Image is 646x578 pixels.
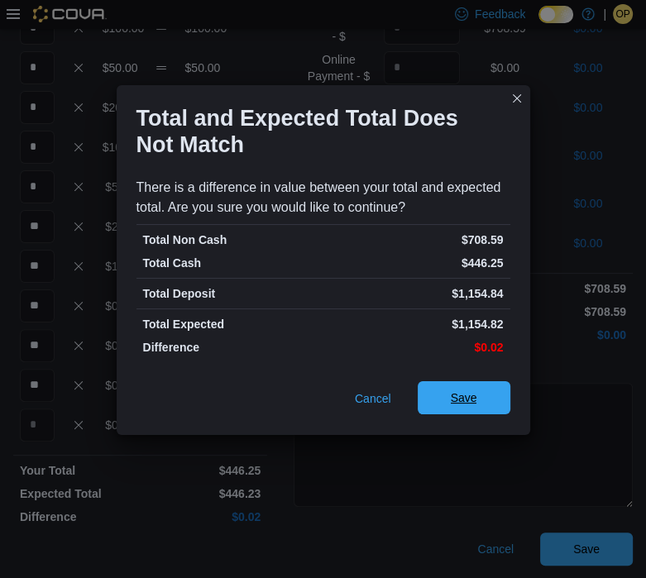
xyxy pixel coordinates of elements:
p: $708.59 [327,232,504,248]
p: $0.02 [327,339,504,356]
p: Total Expected [143,316,320,332]
p: Difference [143,339,320,356]
p: $446.25 [327,255,504,271]
span: Save [451,389,477,406]
span: Cancel [355,390,391,407]
div: There is a difference in value between your total and expected total. Are you sure you would like... [136,178,510,217]
h1: Total and Expected Total Does Not Match [136,105,497,158]
button: Cancel [348,382,398,415]
p: Total Non Cash [143,232,320,248]
p: $1,154.84 [327,285,504,302]
button: Closes this modal window [507,88,527,108]
p: Total Deposit [143,285,320,302]
button: Save [418,381,510,414]
p: $1,154.82 [327,316,504,332]
p: Total Cash [143,255,320,271]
